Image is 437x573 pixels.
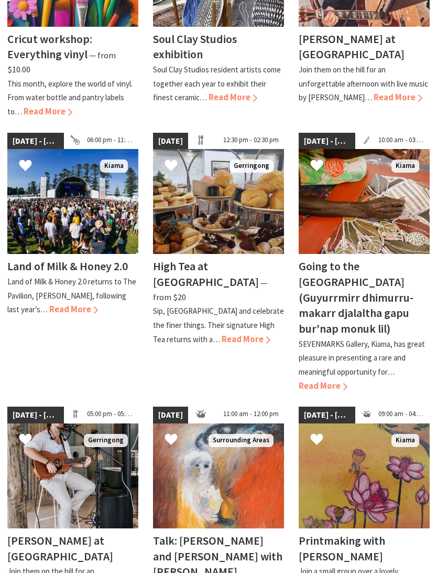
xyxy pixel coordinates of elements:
span: [DATE] - [DATE] [7,133,64,150]
span: Read More [374,92,422,103]
span: [DATE] - [DATE] [7,407,64,423]
h4: Cricut workshop: Everything vinyl [7,31,92,62]
span: Gerringong [84,434,128,447]
p: Join them on the hill for an unforgettable afternoon with live music by [PERSON_NAME]… [299,65,428,102]
span: Read More [209,92,257,103]
button: Click to Favourite Printmaking with Machteld Hali [300,422,334,459]
span: 05:00 pm - 05:00 pm [82,407,138,423]
button: Click to Favourite Going to the Southeast Saltwater (Guyurrmirr dhimurru-makarr djalaltha gapu bu... [300,148,334,185]
span: 11:00 am - 12:00 pm [218,407,284,423]
button: Click to Favourite High Tea at Bella Char [154,148,188,185]
span: [DATE] - [DATE] [299,133,355,150]
span: Surrounding Areas [209,434,274,447]
span: Read More [24,106,72,117]
h4: Printmaking with [PERSON_NAME] [299,533,385,564]
h4: [PERSON_NAME] at [GEOGRAPHIC_DATA] [7,533,113,564]
span: Kiama [391,160,419,173]
p: Soul Clay Studios resident artists come together each year to exhibit their finest ceramic… [153,65,281,102]
a: [DATE] - [DATE] 06:00 pm - 11:00 pm Clearly Kiama Land of Milk & Honey 2.0 Land of Milk & Honey 2... [7,133,138,394]
span: 09:00 am - 04:00 pm [373,407,430,423]
span: Kiama [391,434,419,447]
a: [DATE] - [DATE] 10:00 am - 03:00 pm Aboriginal artist Joy Borruwa sitting on the floor painting K... [299,133,430,394]
p: Land of Milk & Honey 2.0 returns to The Pavilion, [PERSON_NAME], following last year’s… [7,277,136,314]
img: Clearly [7,149,138,254]
h4: Going to the [GEOGRAPHIC_DATA] (Guyurrmirr dhimurru-makarr djalaltha gapu bur’nap monuk lil) [299,259,413,336]
h4: Soul Clay Studios exhibition [153,31,237,62]
span: 06:00 pm - 11:00 pm [82,133,138,150]
button: Click to Favourite Talk: Arthur Boyd and St Francis of Assisi with Margaret Pont [154,422,188,459]
p: Sip, [GEOGRAPHIC_DATA] and celebrate the finer things. Their signature High Tea returns with a… [153,306,284,344]
a: [DATE] 12:30 pm - 02:30 pm High Tea Gerringong High Tea at [GEOGRAPHIC_DATA] ⁠— from $20 Sip, [GE... [153,133,284,394]
p: SEVENMARKS Gallery, Kiama, has great pleasure in presenting a rare and meaningful opportunity for… [299,339,425,377]
h4: [PERSON_NAME] at [GEOGRAPHIC_DATA] [299,31,405,62]
button: Click to Favourite Tayvin Martins at Crooked River Estate [8,422,42,459]
span: 10:00 am - 03:00 pm [373,133,430,150]
img: An expressionist painting of a white figure appears in front of an orange and red backdrop [153,423,284,528]
span: Read More [299,380,347,391]
span: [DATE] - [DATE] [299,407,355,423]
h4: Land of Milk & Honey 2.0 [7,259,128,273]
img: Aboriginal artist Joy Borruwa sitting on the floor painting [299,149,430,254]
span: Gerringong [230,160,274,173]
span: 12:30 pm - 02:30 pm [218,133,284,150]
span: [DATE] [153,133,188,150]
span: ⁠— from $10.00 [7,50,116,75]
img: High Tea [153,149,284,254]
span: Kiama [100,160,128,173]
span: ⁠— from $20 [153,278,267,303]
span: [DATE] [153,407,188,423]
button: Click to Favourite Land of Milk & Honey 2.0 [8,148,42,185]
img: Tayvin Martins [7,423,138,528]
h4: High Tea at [GEOGRAPHIC_DATA] [153,259,259,289]
span: Read More [222,334,270,345]
p: This month, explore the world of vinyl. From water bottle and pantry labels to… [7,79,133,116]
span: Read More [49,304,98,315]
img: Printmaking [299,423,430,528]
